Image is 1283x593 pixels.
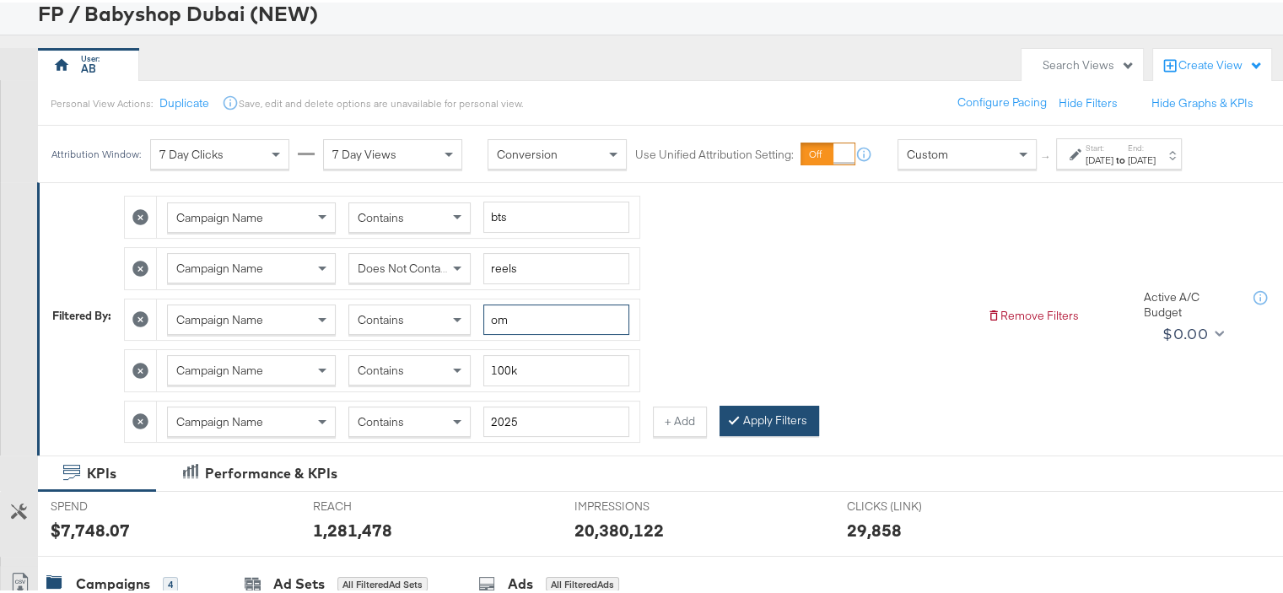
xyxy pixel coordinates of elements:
[1151,93,1253,109] button: Hide Graphs & KPIs
[483,199,629,230] input: Enter a search term
[358,208,404,223] span: Contains
[546,574,619,590] div: All Filtered Ads
[51,515,130,540] div: $7,748.07
[907,144,948,159] span: Custom
[987,305,1079,321] button: Remove Filters
[635,144,794,160] label: Use Unified Attribution Setting:
[1178,55,1263,72] div: Create View
[497,144,558,159] span: Conversion
[176,258,263,273] span: Campaign Name
[176,412,263,427] span: Campaign Name
[1162,319,1208,344] div: $0.00
[847,496,973,512] span: CLICKS (LINK)
[358,310,404,325] span: Contains
[574,515,664,540] div: 20,380,122
[313,515,392,540] div: 1,281,478
[52,305,111,321] div: Filtered By:
[337,574,428,590] div: All Filtered Ad Sets
[483,404,629,435] input: Enter a search term
[176,208,263,223] span: Campaign Name
[205,461,337,481] div: Performance & KPIs
[1144,287,1237,318] div: Active A/C Budget
[720,403,819,434] button: Apply Filters
[159,93,209,109] button: Duplicate
[1059,93,1118,109] button: Hide Filters
[1086,140,1113,151] label: Start:
[358,360,404,375] span: Contains
[1156,318,1227,345] button: $0.00
[847,515,902,540] div: 29,858
[176,310,263,325] span: Campaign Name
[176,360,263,375] span: Campaign Name
[332,144,396,159] span: 7 Day Views
[946,85,1059,116] button: Configure Pacing
[1128,140,1156,151] label: End:
[508,572,533,591] div: Ads
[358,412,404,427] span: Contains
[1043,55,1135,71] div: Search Views
[483,251,629,282] input: Enter a search term
[81,58,96,74] div: AB
[51,496,177,512] span: SPEND
[51,94,153,108] div: Personal View Actions:
[483,353,629,384] input: Enter a search term
[313,496,439,512] span: REACH
[1113,151,1128,164] strong: to
[159,144,224,159] span: 7 Day Clicks
[358,258,450,273] span: Does Not Contain
[483,302,629,333] input: Enter a search term
[51,146,142,158] div: Attribution Window:
[239,94,523,108] div: Save, edit and delete options are unavailable for personal view.
[273,572,325,591] div: Ad Sets
[1086,151,1113,164] div: [DATE]
[87,461,116,481] div: KPIs
[1128,151,1156,164] div: [DATE]
[76,572,150,591] div: Campaigns
[1038,152,1054,158] span: ↑
[163,574,178,590] div: 4
[574,496,701,512] span: IMPRESSIONS
[653,404,707,434] button: + Add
